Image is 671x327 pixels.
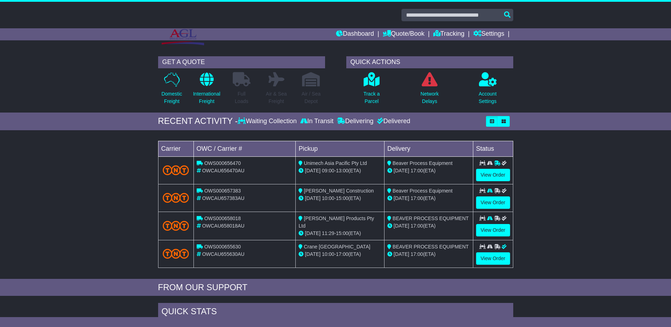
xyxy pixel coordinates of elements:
img: TNT_Domestic.png [163,249,189,258]
div: Quick Stats [158,303,513,322]
span: 17:00 [411,195,423,201]
p: Domestic Freight [161,90,182,105]
span: OWCAU656470AU [202,168,244,173]
div: FROM OUR SUPPORT [158,282,513,293]
a: InternationalFreight [193,72,221,109]
a: Tracking [433,28,464,40]
div: - (ETA) [299,195,381,202]
span: OWCAU655630AU [202,251,244,257]
span: 09:00 [322,168,334,173]
a: Quote/Book [383,28,424,40]
img: TNT_Domestic.png [163,193,189,202]
div: Delivered [375,117,410,125]
span: Beaver Process Equipment [393,188,453,194]
span: 10:00 [322,251,334,257]
span: 17:00 [411,251,423,257]
span: OWS000655630 [204,244,241,249]
span: [DATE] [305,195,320,201]
span: [DATE] [394,223,409,229]
div: - (ETA) [299,230,381,237]
td: Carrier [158,141,193,156]
span: 17:00 [411,223,423,229]
span: OWS000656470 [204,160,241,166]
span: [DATE] [394,195,409,201]
div: QUICK ACTIONS [346,56,513,68]
span: 10:00 [322,195,334,201]
a: NetworkDelays [420,72,439,109]
span: [PERSON_NAME] Construction [304,188,374,194]
span: [DATE] [305,230,320,236]
a: Dashboard [336,28,374,40]
div: - (ETA) [299,251,381,258]
a: View Order [476,224,510,236]
span: BEAVER PROCESS EQUIPMENT [393,244,469,249]
span: 11:29 [322,230,334,236]
span: OWCAU657383AU [202,195,244,201]
a: Track aParcel [363,72,380,109]
span: Beaver Process Equipment [393,160,453,166]
span: 15:00 [336,230,348,236]
p: International Freight [193,90,220,105]
span: [DATE] [305,251,320,257]
span: 13:00 [336,168,348,173]
td: OWC / Carrier # [193,141,296,156]
span: [DATE] [394,168,409,173]
span: Crane [GEOGRAPHIC_DATA] [304,244,370,249]
img: TNT_Domestic.png [163,165,189,175]
div: GET A QUOTE [158,56,325,68]
p: Account Settings [479,90,497,105]
div: (ETA) [387,222,470,230]
div: In Transit [299,117,335,125]
span: OWCAU658018AU [202,223,244,229]
div: RECENT ACTIVITY - [158,116,238,126]
a: DomesticFreight [161,72,182,109]
p: Full Loads [233,90,250,105]
a: AccountSettings [478,72,497,109]
a: Settings [473,28,504,40]
div: (ETA) [387,167,470,174]
p: Air / Sea Depot [302,90,321,105]
span: 17:00 [336,251,348,257]
div: - (ETA) [299,167,381,174]
p: Air & Sea Freight [266,90,287,105]
td: Delivery [384,141,473,156]
div: Waiting Collection [238,117,298,125]
p: Network Delays [421,90,439,105]
span: Unimech Asia Pacific Pty Ltd [304,160,367,166]
div: (ETA) [387,251,470,258]
span: OWS000657383 [204,188,241,194]
div: Delivering [335,117,375,125]
td: Pickup [296,141,384,156]
div: (ETA) [387,195,470,202]
a: View Order [476,169,510,181]
td: Status [473,141,513,156]
a: View Order [476,196,510,209]
span: BEAVER PROCESS EQUIPMENT [393,216,469,221]
img: TNT_Domestic.png [163,221,189,230]
span: [DATE] [305,168,320,173]
span: [PERSON_NAME] Products Pty Ltd [299,216,374,229]
span: OWS000658018 [204,216,241,221]
span: 15:00 [336,195,348,201]
a: View Order [476,252,510,265]
span: 17:00 [411,168,423,173]
p: Track a Parcel [363,90,380,105]
span: [DATE] [394,251,409,257]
